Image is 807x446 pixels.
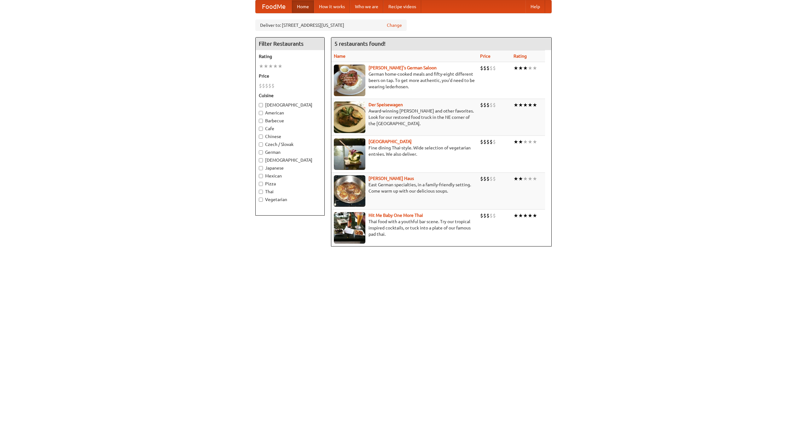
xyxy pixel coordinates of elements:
li: $ [486,65,490,72]
a: Change [387,22,402,28]
label: Cafe [259,125,321,132]
label: Japanese [259,165,321,171]
li: $ [480,175,483,182]
label: Mexican [259,173,321,179]
li: $ [480,212,483,219]
a: Hit Me Baby One More Thai [369,213,423,218]
input: Mexican [259,174,263,178]
li: ★ [532,138,537,145]
li: $ [493,138,496,145]
p: Fine dining Thai-style. Wide selection of vegetarian entrées. We also deliver. [334,145,475,157]
li: $ [483,175,486,182]
li: ★ [532,65,537,72]
li: $ [268,82,271,89]
li: ★ [532,101,537,108]
li: $ [490,101,493,108]
h5: Price [259,73,321,79]
li: $ [483,138,486,145]
li: $ [259,82,262,89]
li: $ [486,101,490,108]
a: Price [480,54,491,59]
li: $ [483,101,486,108]
a: Recipe videos [383,0,421,13]
h5: Cuisine [259,92,321,99]
a: [GEOGRAPHIC_DATA] [369,139,412,144]
h5: Rating [259,53,321,60]
li: ★ [532,175,537,182]
input: Pizza [259,182,263,186]
label: German [259,149,321,155]
li: $ [486,138,490,145]
li: ★ [532,212,537,219]
li: ★ [514,138,518,145]
input: [DEMOGRAPHIC_DATA] [259,103,263,107]
input: Czech / Slovak [259,142,263,147]
li: $ [490,212,493,219]
li: $ [265,82,268,89]
img: esthers.jpg [334,65,365,96]
h4: Filter Restaurants [256,38,324,50]
li: $ [480,138,483,145]
li: $ [490,138,493,145]
li: ★ [514,175,518,182]
img: satay.jpg [334,138,365,170]
li: ★ [268,63,273,70]
li: $ [493,212,496,219]
a: Der Speisewagen [369,102,403,107]
label: [DEMOGRAPHIC_DATA] [259,157,321,163]
li: $ [493,65,496,72]
input: Thai [259,190,263,194]
input: [DEMOGRAPHIC_DATA] [259,158,263,162]
li: ★ [514,65,518,72]
li: ★ [518,101,523,108]
p: Thai food with a youthful bar scene. Try our tropical inspired cocktails, or tuck into a plate of... [334,218,475,237]
a: Who we are [350,0,383,13]
li: $ [493,175,496,182]
div: Deliver to: [STREET_ADDRESS][US_STATE] [255,20,407,31]
li: ★ [278,63,282,70]
a: Help [525,0,545,13]
a: Home [292,0,314,13]
input: Chinese [259,135,263,139]
p: Award-winning [PERSON_NAME] and other favorites. Look for our restored food truck in the NE corne... [334,108,475,127]
li: ★ [528,138,532,145]
li: ★ [523,175,528,182]
li: ★ [514,212,518,219]
p: German home-cooked meals and fifty-eight different beers on tap. To get more authentic, you'd nee... [334,71,475,90]
img: babythai.jpg [334,212,365,244]
a: Rating [514,54,527,59]
li: $ [486,212,490,219]
img: speisewagen.jpg [334,101,365,133]
li: $ [490,65,493,72]
a: [PERSON_NAME]'s German Saloon [369,65,437,70]
input: Barbecue [259,119,263,123]
li: ★ [523,138,528,145]
li: ★ [528,65,532,72]
li: ★ [259,63,264,70]
ng-pluralize: 5 restaurants found! [334,41,386,47]
input: American [259,111,263,115]
li: ★ [518,212,523,219]
li: ★ [264,63,268,70]
li: $ [486,175,490,182]
a: How it works [314,0,350,13]
label: Vegetarian [259,196,321,203]
p: East German specialties, in a family-friendly setting. Come warm up with our delicious soups. [334,182,475,194]
li: $ [493,101,496,108]
li: ★ [523,212,528,219]
li: ★ [518,175,523,182]
li: ★ [514,101,518,108]
label: Thai [259,188,321,195]
li: $ [480,101,483,108]
li: $ [480,65,483,72]
li: ★ [523,101,528,108]
li: ★ [518,65,523,72]
li: $ [490,175,493,182]
li: $ [483,212,486,219]
a: [PERSON_NAME] Haus [369,176,414,181]
label: Barbecue [259,118,321,124]
li: ★ [528,175,532,182]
